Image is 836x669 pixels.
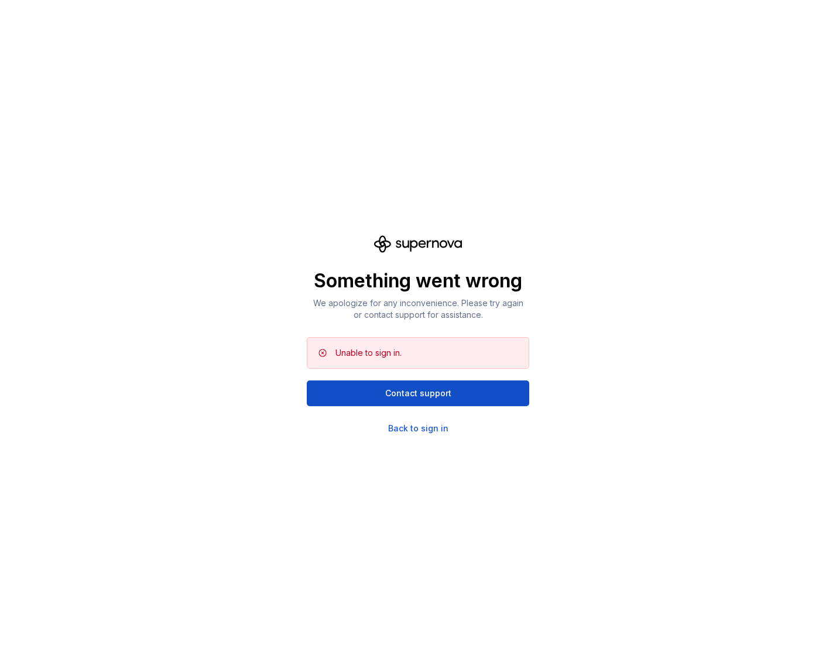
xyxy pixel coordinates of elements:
p: We apologize for any inconvenience. Please try again or contact support for assistance. [307,297,529,321]
div: Unable to sign in. [335,347,402,359]
span: Contact support [385,387,451,399]
button: Contact support [307,380,529,406]
p: Something went wrong [307,269,529,293]
a: Back to sign in [388,423,448,434]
